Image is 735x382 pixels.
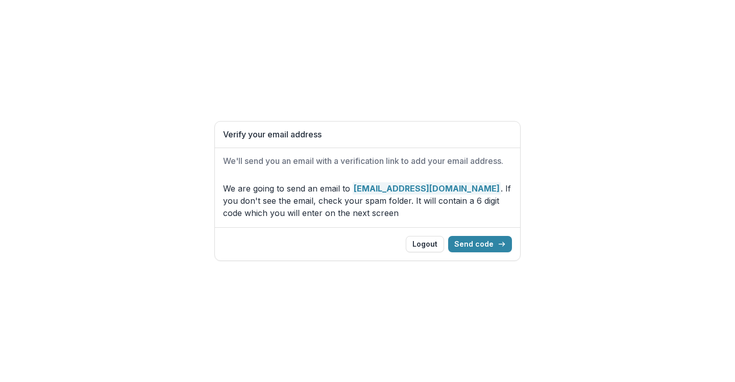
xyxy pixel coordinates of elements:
[223,156,512,166] h2: We'll send you an email with a verification link to add your email address.
[353,182,501,195] strong: [EMAIL_ADDRESS][DOMAIN_NAME]
[223,130,512,139] h1: Verify your email address
[223,182,512,219] p: We are going to send an email to . If you don't see the email, check your spam folder. It will co...
[448,236,512,252] button: Send code
[406,236,444,252] button: Logout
